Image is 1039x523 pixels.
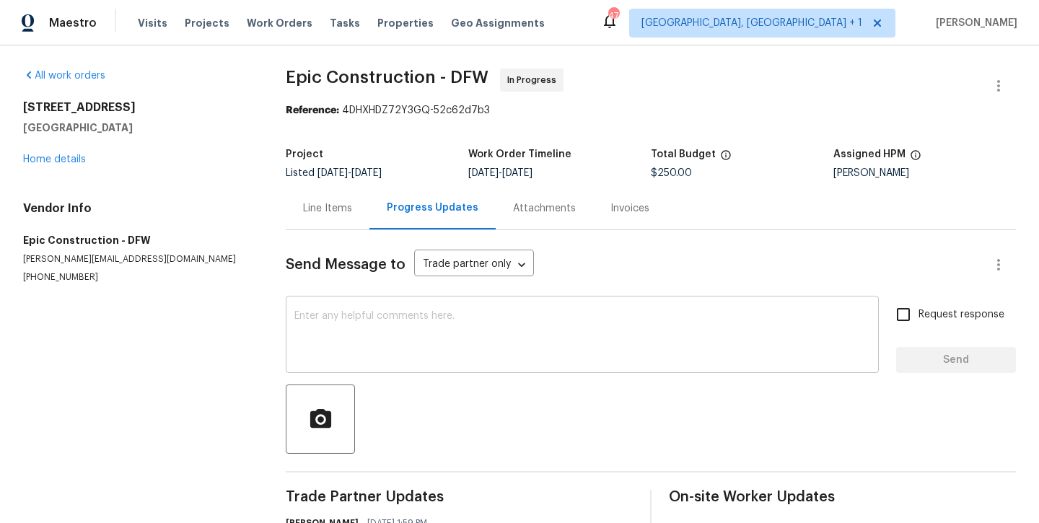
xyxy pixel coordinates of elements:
[669,490,1016,504] span: On-site Worker Updates
[23,71,105,81] a: All work orders
[351,168,382,178] span: [DATE]
[49,16,97,30] span: Maestro
[185,16,229,30] span: Projects
[23,271,251,284] p: [PHONE_NUMBER]
[651,168,692,178] span: $250.00
[286,490,633,504] span: Trade Partner Updates
[833,149,906,159] h5: Assigned HPM
[919,307,1004,322] span: Request response
[910,149,921,168] span: The hpm assigned to this work order.
[507,73,562,87] span: In Progress
[377,16,434,30] span: Properties
[468,168,499,178] span: [DATE]
[303,201,352,216] div: Line Items
[286,168,382,178] span: Listed
[286,258,405,272] span: Send Message to
[651,149,716,159] h5: Total Budget
[23,154,86,164] a: Home details
[387,201,478,215] div: Progress Updates
[451,16,545,30] span: Geo Assignments
[23,120,251,135] h5: [GEOGRAPHIC_DATA]
[286,69,488,86] span: Epic Construction - DFW
[23,201,251,216] h4: Vendor Info
[720,149,732,168] span: The total cost of line items that have been proposed by Opendoor. This sum includes line items th...
[468,149,571,159] h5: Work Order Timeline
[468,168,532,178] span: -
[286,105,339,115] b: Reference:
[317,168,348,178] span: [DATE]
[930,16,1017,30] span: [PERSON_NAME]
[610,201,649,216] div: Invoices
[247,16,312,30] span: Work Orders
[317,168,382,178] span: -
[513,201,576,216] div: Attachments
[23,253,251,265] p: [PERSON_NAME][EMAIL_ADDRESS][DOMAIN_NAME]
[23,100,251,115] h2: [STREET_ADDRESS]
[641,16,862,30] span: [GEOGRAPHIC_DATA], [GEOGRAPHIC_DATA] + 1
[833,168,1016,178] div: [PERSON_NAME]
[286,149,323,159] h5: Project
[414,253,534,277] div: Trade partner only
[138,16,167,30] span: Visits
[286,103,1016,118] div: 4DHXHDZ72Y3GQ-52c62d7b3
[330,18,360,28] span: Tasks
[23,233,251,247] h5: Epic Construction - DFW
[502,168,532,178] span: [DATE]
[608,9,618,23] div: 47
